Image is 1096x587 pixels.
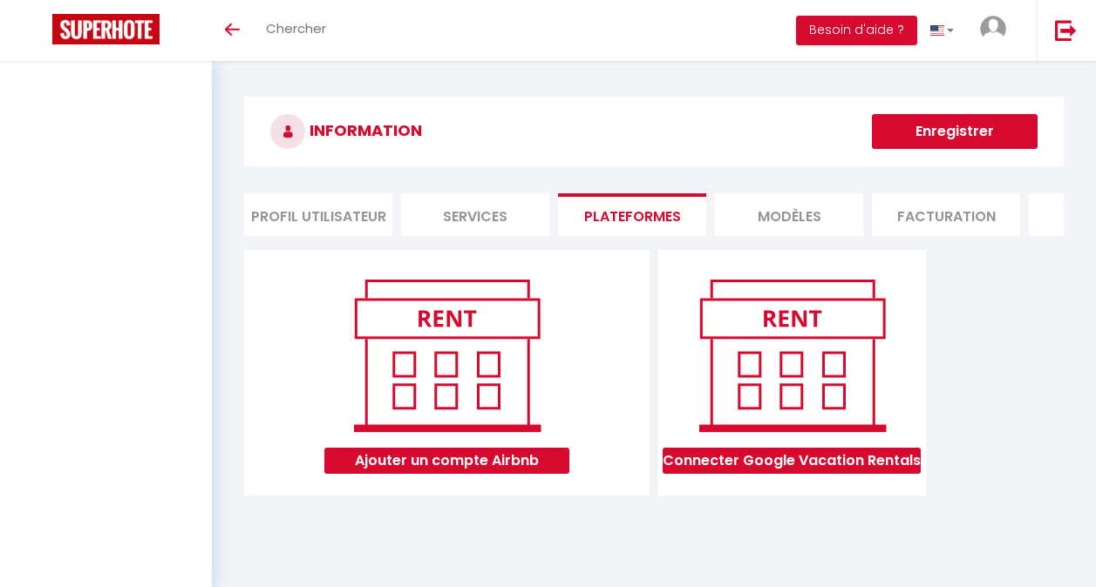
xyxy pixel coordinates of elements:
[663,448,921,474] button: Connecter Google Vacation Rentals
[715,193,863,236] li: MODÈLES
[336,272,558,439] img: rent.png
[52,14,160,44] img: Super Booking
[796,16,917,45] button: Besoin d'aide ?
[401,193,549,236] li: Services
[324,448,569,474] button: Ajouter un compte Airbnb
[266,19,326,37] span: Chercher
[1055,19,1077,41] img: logout
[872,114,1038,149] button: Enregistrer
[980,16,1006,42] img: ...
[872,193,1020,236] li: Facturation
[244,97,1064,166] h3: INFORMATION
[558,193,706,236] li: Plateformes
[681,272,903,439] img: rent.png
[244,193,392,236] li: Profil Utilisateur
